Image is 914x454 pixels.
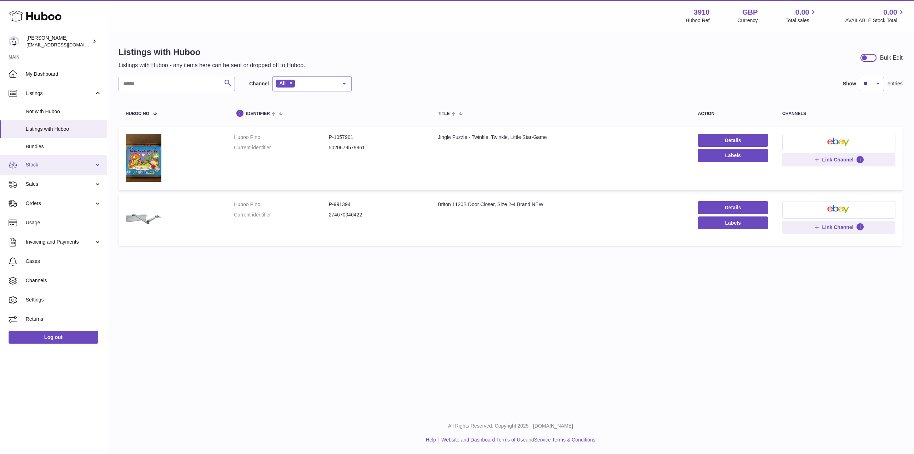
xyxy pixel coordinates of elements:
img: max@shopogolic.net [9,36,19,47]
div: Bulk Edit [880,54,903,62]
span: My Dashboard [26,71,101,78]
span: Listings with Huboo [26,126,101,133]
span: Cases [26,258,101,265]
a: Details [698,201,768,214]
span: Listings [26,90,94,97]
img: Jingle Puzzle - Twinkle, Twinkle, Little Star-Game [126,134,161,181]
a: Website and Dashboard Terms of Use [441,437,526,443]
dd: P-1057901 [329,134,424,141]
a: Log out [9,331,98,344]
button: Link Channel [782,221,895,234]
span: Huboo no [126,111,149,116]
dt: Current identifier [234,144,329,151]
span: Link Channel [822,156,854,163]
span: title [438,111,450,116]
span: Not with Huboo [26,108,101,115]
span: entries [888,80,903,87]
li: and [439,436,595,443]
a: 0.00 Total sales [785,8,817,24]
dt: Huboo P no [234,201,329,208]
span: 0.00 [883,8,897,17]
span: Link Channel [822,224,854,230]
dd: 274670046422 [329,211,424,218]
dd: P-991394 [329,201,424,208]
label: Channel [249,80,269,87]
img: ebay-small.png [827,205,851,213]
span: Total sales [785,17,817,24]
span: Stock [26,161,94,168]
span: identifier [246,111,270,116]
span: Sales [26,181,94,188]
button: Labels [698,149,768,162]
span: Usage [26,219,101,226]
p: All Rights Reserved. Copyright 2025 - [DOMAIN_NAME] [113,423,908,429]
div: Jingle Puzzle - Twinkle, Twinkle, Little Star-Game [438,134,684,141]
div: [PERSON_NAME] [26,35,91,48]
span: 0.00 [795,8,809,17]
span: Orders [26,200,94,207]
span: Invoicing and Payments [26,239,94,245]
div: action [698,111,768,116]
img: ebay-small.png [827,138,851,146]
span: Channels [26,277,101,284]
img: Briton 1120B Door Closer, Size 2-4 Brand NEW [126,201,161,237]
label: Show [843,80,856,87]
dt: Huboo P no [234,134,329,141]
span: Settings [26,296,101,303]
a: 0.00 AVAILABLE Stock Total [845,8,905,24]
strong: GBP [742,8,758,17]
div: channels [782,111,895,116]
p: Listings with Huboo - any items here can be sent or dropped off to Huboo. [119,61,305,69]
div: Huboo Ref [686,17,710,24]
button: Link Channel [782,153,895,166]
a: Service Terms & Conditions [534,437,596,443]
div: Currency [738,17,758,24]
a: Help [426,437,436,443]
div: Briton 1120B Door Closer, Size 2-4 Brand NEW [438,201,684,208]
strong: 3910 [694,8,710,17]
dt: Current identifier [234,211,329,218]
a: Details [698,134,768,147]
dd: 5020679579961 [329,144,424,151]
span: Bundles [26,143,101,150]
span: All [279,80,286,86]
span: AVAILABLE Stock Total [845,17,905,24]
span: Returns [26,316,101,323]
button: Labels [698,216,768,229]
span: [EMAIL_ADDRESS][DOMAIN_NAME] [26,42,105,48]
h1: Listings with Huboo [119,46,305,58]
